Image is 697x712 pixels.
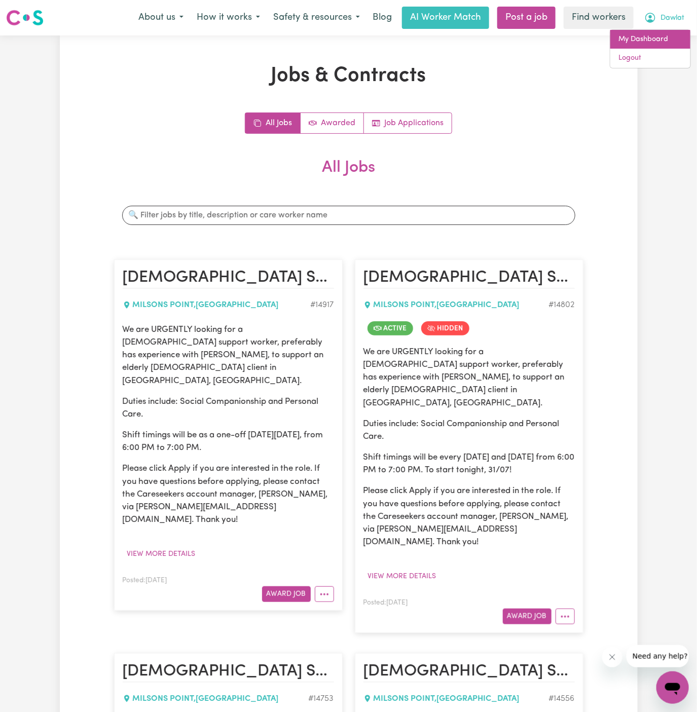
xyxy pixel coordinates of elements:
a: Logout [610,49,690,68]
h2: Female Support Worker Needed in Milsons Point, NSW [363,662,575,682]
button: About us [132,7,190,28]
a: My Dashboard [610,30,690,49]
p: Duties include: Social Companionship and Personal Care. [363,418,575,443]
p: We are URGENTLY looking for a [DEMOGRAPHIC_DATA] support worker, preferably has experience with [... [123,323,334,387]
input: 🔍 Filter jobs by title, description or care worker name [122,206,575,225]
p: Please click Apply if you are interested in the role. If you have questions before applying, plea... [123,462,334,526]
div: Job ID #14556 [549,693,575,705]
button: My Account [638,7,691,28]
a: Careseekers logo [6,6,44,29]
p: Duties include: Social Companionship and Personal Care. [123,395,334,421]
div: MILSONS POINT , [GEOGRAPHIC_DATA] [123,299,311,311]
button: How it works [190,7,267,28]
h2: Female Support Worker Needed in Milsons Point, NSW [363,268,575,288]
a: All jobs [245,113,301,133]
div: Job ID #14753 [309,693,334,705]
iframe: Close message [602,647,622,667]
a: Find workers [564,7,634,29]
h1: Jobs & Contracts [114,64,583,88]
h2: Female Support Worker Needed in Milsons Point, NSW [123,268,334,288]
span: Dawlat [661,13,684,24]
div: MILSONS POINT , [GEOGRAPHIC_DATA] [363,299,549,311]
span: Posted: [DATE] [123,577,167,584]
button: View more details [123,546,200,562]
a: Job applications [364,113,452,133]
div: Job ID #14802 [549,299,575,311]
button: Safety & resources [267,7,366,28]
img: Careseekers logo [6,9,44,27]
a: Active jobs [301,113,364,133]
iframe: Button to launch messaging window [656,671,689,704]
a: Blog [366,7,398,29]
div: My Account [610,29,691,68]
div: MILSONS POINT , [GEOGRAPHIC_DATA] [123,693,309,705]
h2: Female Support Worker Needed in Milsons Point, NSW [123,662,334,682]
button: View more details [363,569,441,584]
p: Shift timings will be every [DATE] and [DATE] from 6:00 PM to 7:00 PM. To start tonight, 31/07! [363,451,575,476]
a: AI Worker Match [402,7,489,29]
span: Job is active [368,321,413,335]
p: Shift timings will be as a one-off [DATE][DATE], from 6:00 PM to 7:00 PM. [123,429,334,454]
iframe: Message from company [627,645,689,667]
a: Post a job [497,7,556,29]
button: Award Job [503,609,552,624]
button: More options [315,586,334,602]
button: Award Job [262,586,311,602]
h2: All Jobs [114,158,583,194]
div: Job ID #14917 [311,299,334,311]
p: Please click Apply if you are interested in the role. If you have questions before applying, plea... [363,484,575,548]
p: We are URGENTLY looking for a [DEMOGRAPHIC_DATA] support worker, preferably has experience with [... [363,346,575,409]
span: Job is hidden [421,321,469,335]
div: MILSONS POINT , [GEOGRAPHIC_DATA] [363,693,549,705]
button: More options [556,609,575,624]
span: Posted: [DATE] [363,599,408,606]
